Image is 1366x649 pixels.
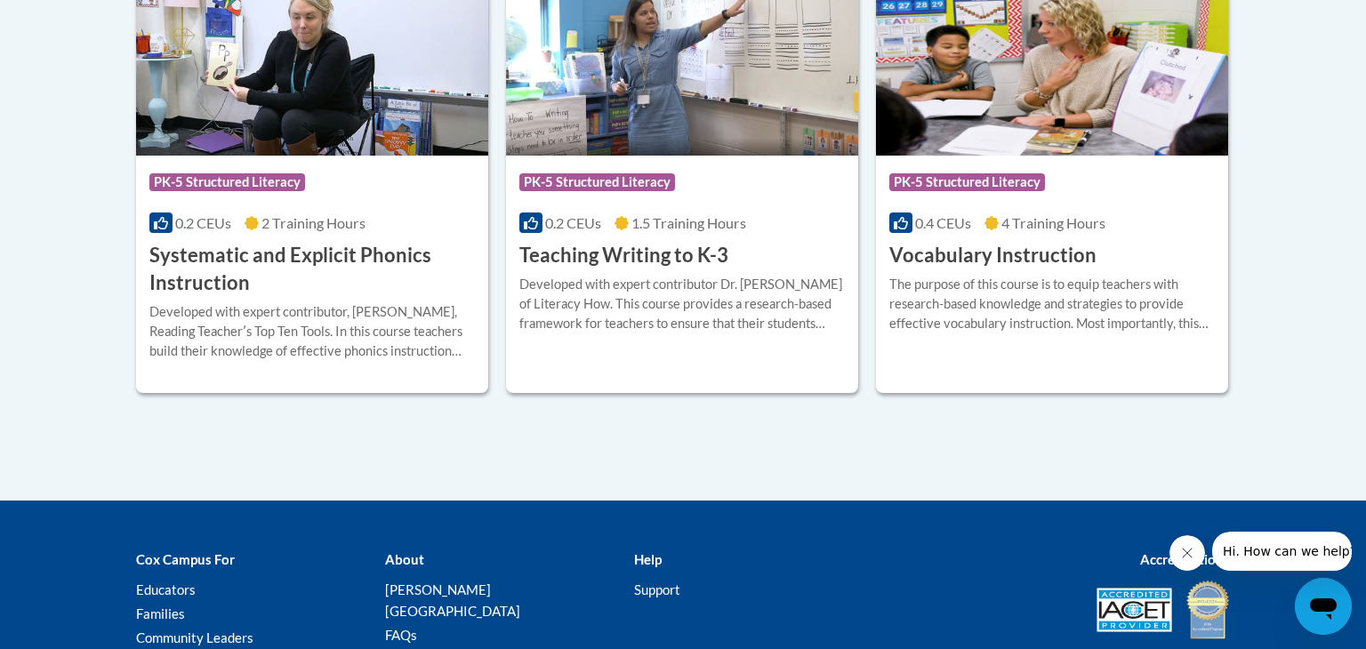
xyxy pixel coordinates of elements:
h3: Vocabulary Instruction [889,242,1097,269]
span: PK-5 Structured Literacy [519,173,675,191]
span: PK-5 Structured Literacy [889,173,1045,191]
a: Educators [136,581,196,597]
a: Support [634,581,680,597]
span: 1.5 Training Hours [631,214,746,231]
img: IDA® Accredited [1185,579,1230,641]
iframe: Button to launch messaging window [1295,578,1352,635]
span: 4 Training Hours [1001,214,1105,231]
span: 0.4 CEUs [915,214,971,231]
h3: Teaching Writing to K-3 [519,242,728,269]
iframe: Message from company [1212,532,1352,571]
b: Cox Campus For [136,551,235,567]
span: PK-5 Structured Literacy [149,173,305,191]
span: 0.2 CEUs [175,214,231,231]
a: Families [136,605,185,621]
span: Hi. How can we help? [11,12,144,27]
img: Accredited IACET® Provider [1097,588,1172,632]
b: About [385,551,424,567]
a: FAQs [385,627,417,643]
div: Developed with expert contributor Dr. [PERSON_NAME] of Literacy How. This course provides a resea... [519,275,845,333]
span: 0.2 CEUs [545,214,601,231]
a: Community Leaders [136,629,253,645]
a: [PERSON_NAME][GEOGRAPHIC_DATA] [385,581,520,619]
div: Developed with expert contributor, [PERSON_NAME], Reading Teacherʹs Top Ten Tools. In this course... [149,302,475,361]
div: The purpose of this course is to equip teachers with research-based knowledge and strategies to p... [889,275,1215,333]
b: Help [634,551,662,567]
b: Accreditations [1140,551,1230,567]
h3: Systematic and Explicit Phonics Instruction [149,242,475,297]
iframe: Close message [1169,535,1205,571]
span: 2 Training Hours [261,214,366,231]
